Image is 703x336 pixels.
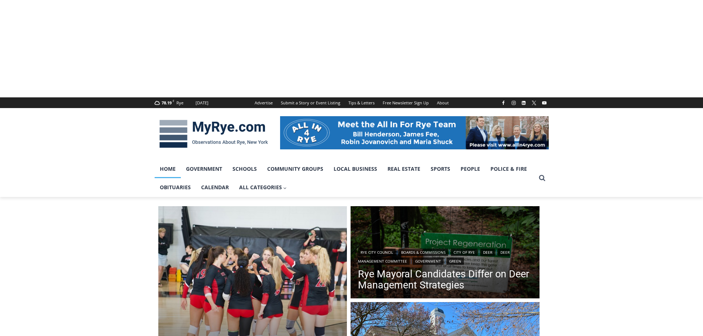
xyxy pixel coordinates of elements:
[509,98,518,107] a: Instagram
[535,172,549,185] button: View Search Form
[379,97,433,108] a: Free Newsletter Sign Up
[176,100,183,106] div: Rye
[499,98,508,107] a: Facebook
[155,178,196,197] a: Obituaries
[344,97,379,108] a: Tips & Letters
[358,249,396,256] a: Rye City Council
[227,160,262,178] a: Schools
[155,160,181,178] a: Home
[455,160,485,178] a: People
[425,160,455,178] a: Sports
[234,178,292,197] a: All Categories
[239,183,287,191] span: All Categories
[196,100,209,106] div: [DATE]
[480,249,495,256] a: Deer
[351,206,540,301] img: (PHOTO: The Rye Nature Center maintains two fenced deer exclosure areas to keep deer out and allo...
[196,178,234,197] a: Calendar
[447,257,464,265] a: Green
[485,160,532,178] a: Police & Fire
[540,98,549,107] a: YouTube
[181,160,227,178] a: Government
[530,98,538,107] a: X
[451,249,478,256] a: City of Rye
[155,160,535,197] nav: Primary Navigation
[155,115,273,153] img: MyRye.com
[251,97,453,108] nav: Secondary Navigation
[173,99,174,103] span: F
[413,257,444,265] a: Government
[433,97,453,108] a: About
[358,247,532,265] div: | | | | | |
[280,116,549,149] img: All in for Rye
[382,160,425,178] a: Real Estate
[262,160,328,178] a: Community Groups
[277,97,344,108] a: Submit a Story or Event Listing
[162,100,172,105] span: 78.19
[399,249,448,256] a: Boards & Commissions
[251,97,277,108] a: Advertise
[351,206,540,301] a: Read More Rye Mayoral Candidates Differ on Deer Management Strategies
[328,160,382,178] a: Local Business
[519,98,528,107] a: Linkedin
[358,269,532,291] a: Rye Mayoral Candidates Differ on Deer Management Strategies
